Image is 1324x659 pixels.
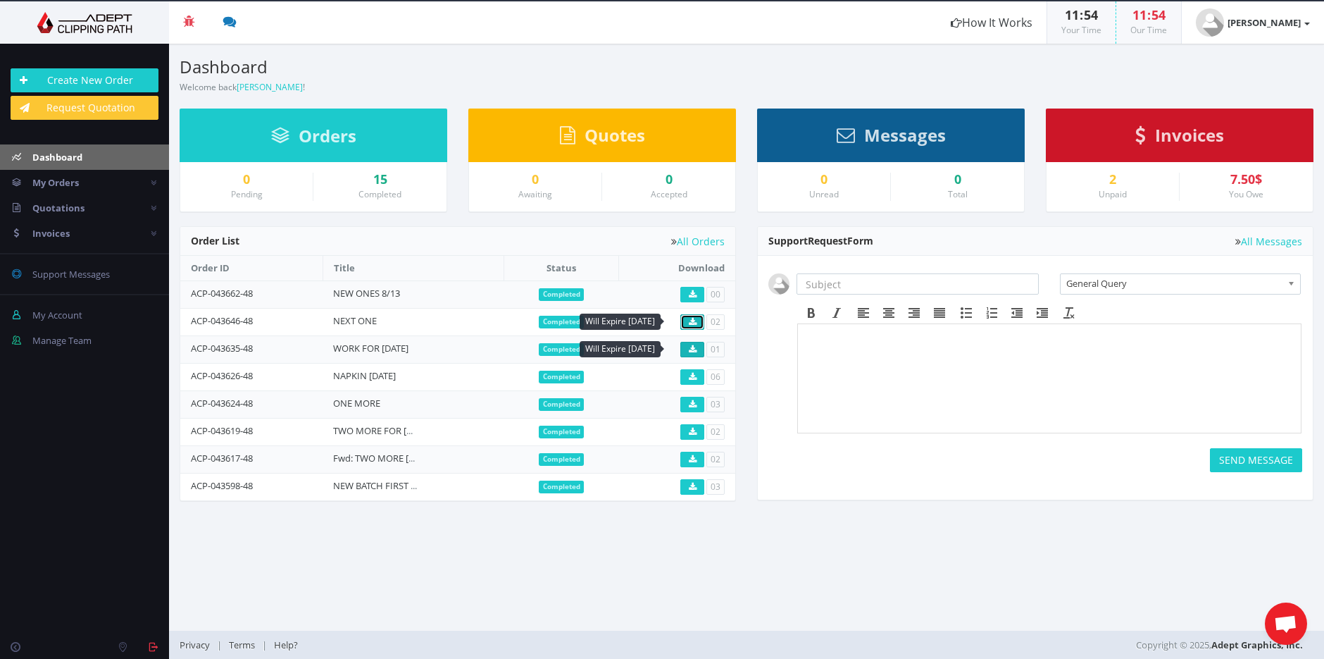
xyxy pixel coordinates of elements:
[1229,188,1263,200] small: You Owe
[809,188,839,200] small: Unread
[32,176,79,189] span: My Orders
[191,287,253,300] a: ACP-043662-48
[180,81,305,93] small: Welcome back !
[768,173,880,187] a: 0
[1210,448,1302,472] button: SEND MESSAGE
[837,132,946,144] a: Messages
[539,453,585,466] span: Completed
[11,12,158,33] img: Adept Graphics
[333,369,396,382] a: NAPKIN [DATE]
[32,334,92,347] span: Manage Team
[237,81,303,93] a: [PERSON_NAME]
[333,452,432,464] a: Fwd: TWO MORE [DATE]
[768,273,789,295] img: user_default.jpg
[876,304,901,322] div: Align center
[1004,304,1030,322] div: Decrease indent
[1066,274,1282,292] span: General Query
[11,68,158,92] a: Create New Order
[1030,304,1055,322] div: Increase indent
[948,188,968,200] small: Total
[797,273,1039,295] input: Subject
[333,397,380,409] a: ONE MORE
[32,202,85,214] span: Quotations
[180,639,217,651] a: Privacy
[32,309,82,321] span: My Account
[864,123,946,147] span: Messages
[1147,6,1151,23] span: :
[222,639,262,651] a: Terms
[1211,639,1303,651] a: Adept Graphics, Inc.
[271,133,356,145] a: Orders
[504,256,618,281] th: Status
[333,424,430,437] a: TWO MORE FOR [DATE]
[539,343,585,356] span: Completed
[480,173,591,187] a: 0
[901,304,927,322] div: Align right
[651,188,687,200] small: Accepted
[539,288,585,301] span: Completed
[191,234,239,247] span: Order List
[901,173,1013,187] div: 0
[768,234,873,247] span: Support Form
[11,96,158,120] a: Request Quotation
[851,304,876,322] div: Align left
[267,639,305,651] a: Help?
[1057,173,1168,187] a: 2
[191,369,253,382] a: ACP-043626-48
[1228,16,1301,29] strong: [PERSON_NAME]
[539,371,585,383] span: Completed
[1079,6,1084,23] span: :
[539,426,585,438] span: Completed
[180,256,323,281] th: Order ID
[191,314,253,327] a: ACP-043646-48
[1182,1,1324,44] a: [PERSON_NAME]
[798,324,1301,433] iframe: Rich Text Area. Press ALT-F9 for menu. Press ALT-F10 for toolbar. Press ALT-0 for help
[324,173,436,187] a: 15
[32,227,70,240] span: Invoices
[824,304,849,322] div: Italic
[1056,304,1082,322] div: Clear formatting
[191,424,253,437] a: ACP-043619-48
[323,256,504,281] th: Title
[1132,6,1147,23] span: 11
[231,188,263,200] small: Pending
[1084,6,1098,23] span: 54
[333,287,400,300] a: NEW ONES 8/13
[585,123,645,147] span: Quotes
[191,479,253,492] a: ACP-043598-48
[32,151,82,164] span: Dashboard
[180,58,736,76] h3: Dashboard
[560,132,645,144] a: Quotes
[539,316,585,328] span: Completed
[333,479,431,492] a: NEW BATCH FIRST TWO
[927,304,952,322] div: Justify
[191,342,253,355] a: ACP-043635-48
[1065,6,1079,23] span: 11
[613,173,725,187] a: 0
[1061,24,1101,36] small: Your Time
[954,304,979,322] div: Bullet list
[180,631,935,659] div: | |
[808,234,847,247] span: Request
[1155,123,1224,147] span: Invoices
[191,397,253,409] a: ACP-043624-48
[1196,8,1224,37] img: user_default.jpg
[358,188,401,200] small: Completed
[1130,24,1167,36] small: Our Time
[979,304,1004,322] div: Numbered list
[1265,603,1307,645] a: Open chat
[799,304,824,322] div: Bold
[299,124,356,147] span: Orders
[937,1,1047,44] a: How It Works
[1136,638,1303,652] span: Copyright © 2025,
[191,173,302,187] a: 0
[1190,173,1302,187] div: 7.50$
[580,341,661,357] div: Will Expire [DATE]
[1235,236,1302,247] a: All Messages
